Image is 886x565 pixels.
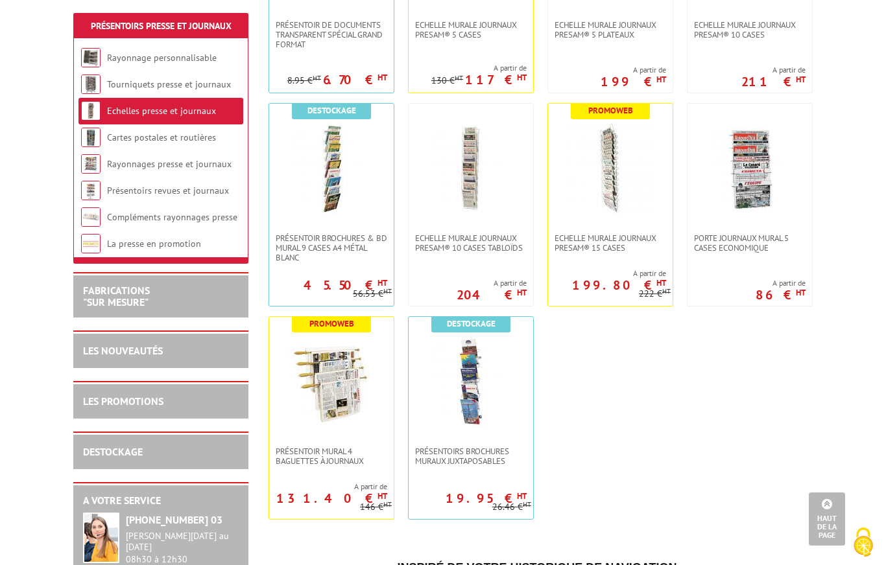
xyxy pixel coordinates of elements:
sup: HT [377,72,387,83]
p: 222 € [639,289,671,299]
b: Destockage [447,318,496,329]
img: Rayonnages presse et journaux [81,154,101,174]
p: 19.95 € [446,494,527,502]
h2: A votre service [83,495,239,507]
a: Rayonnage personnalisable [107,52,217,63]
span: Porte Journaux Mural 5 cases Economique [694,233,806,253]
span: A partir de [601,65,666,75]
a: DESTOCKAGE [83,445,143,458]
span: Présentoir mural 4 baguettes à journaux [276,446,387,466]
a: Présentoir mural 4 baguettes à journaux [269,446,394,466]
a: Présentoirs revues et journaux [107,185,229,196]
p: 199.80 € [572,281,666,289]
strong: [PHONE_NUMBER] 03 [126,513,222,526]
span: Echelle murale journaux Presam® 5 plateaux [555,20,666,40]
span: A partir de [741,65,806,75]
a: Haut de la page [809,492,845,546]
img: Cartes postales et routières [81,128,101,147]
span: Echelle murale journaux Presam® 10 cases tabloïds [415,233,527,253]
a: PRÉSENTOIR DE DOCUMENTS TRANSPARENT SPÉCIAL GRAND FORMAT [269,20,394,49]
p: 199 € [601,78,666,86]
img: Cookies (fenêtre modale) [847,526,880,559]
img: Rayonnage personnalisable [81,48,101,67]
button: Cookies (fenêtre modale) [841,521,886,565]
sup: HT [377,490,387,502]
sup: HT [523,500,531,509]
sup: HT [383,286,392,295]
p: 8.95 € [287,76,321,86]
sup: HT [455,73,463,82]
a: Echelle murale journaux Presam® 5 cases [409,20,533,40]
sup: HT [656,74,666,85]
p: 131.40 € [276,494,387,502]
p: 26.46 € [492,502,531,512]
sup: HT [313,73,321,82]
a: Echelle murale journaux Presam® 10 cases tabloïds [409,233,533,253]
p: 6.70 € [323,76,387,84]
a: Rayonnages presse et journaux [107,158,232,170]
a: Présentoirs brochures muraux juxtaposables [409,446,533,466]
p: 130 € [431,76,463,86]
span: Echelle murale journaux Presam® 15 cases [555,233,666,253]
sup: HT [517,72,527,83]
b: Destockage [307,105,356,116]
p: 56.53 € [353,289,392,299]
span: A partir de [431,63,527,73]
img: Echelle murale journaux Presam® 10 cases tabloïds [425,123,516,214]
a: Compléments rayonnages presse [107,211,237,223]
span: A partir de [548,268,666,279]
p: 211 € [741,78,806,86]
img: Echelle murale journaux Presam® 15 cases [565,123,656,214]
sup: HT [656,277,666,288]
img: Porte Journaux Mural 5 cases Economique [704,123,795,214]
a: Présentoir Brochures & BD mural 9 cases A4 métal blanc [269,233,394,262]
img: Présentoirs brochures muraux juxtaposables [425,336,516,427]
img: Tourniquets presse et journaux [81,75,101,94]
p: 117 € [465,76,527,84]
a: Echelle murale journaux Presam® 15 cases [548,233,673,253]
a: FABRICATIONS"Sur Mesure" [83,284,150,308]
span: Présentoir Brochures & BD mural 9 cases A4 métal blanc [276,233,387,262]
span: A partir de [756,278,806,288]
p: 204 € [457,291,527,299]
img: Echelles presse et journaux [81,101,101,121]
a: Tourniquets presse et journaux [107,78,231,90]
img: Présentoirs revues et journaux [81,181,101,200]
sup: HT [383,500,392,509]
sup: HT [796,74,806,85]
span: A partir de [269,481,387,492]
p: 86 € [756,291,806,299]
img: Présentoir mural 4 baguettes à journaux [286,336,377,427]
sup: HT [796,287,806,298]
div: [PERSON_NAME][DATE] au [DATE] [126,531,239,553]
img: widget-service.jpg [83,513,119,563]
span: Echelle murale journaux Presam® 5 cases [415,20,527,40]
span: PRÉSENTOIR DE DOCUMENTS TRANSPARENT SPÉCIAL GRAND FORMAT [276,20,387,49]
span: A partir de [457,278,527,288]
img: Présentoir Brochures & BD mural 9 cases A4 métal blanc [286,123,377,214]
p: 146 € [360,502,392,512]
a: Porte Journaux Mural 5 cases Economique [688,233,812,253]
span: Présentoirs brochures muraux juxtaposables [415,446,527,466]
a: LES NOUVEAUTÉS [83,344,163,357]
a: Présentoirs Presse et Journaux [91,20,232,32]
b: Promoweb [309,318,354,329]
sup: HT [517,287,527,298]
img: La presse en promotion [81,234,101,253]
sup: HT [662,286,671,295]
sup: HT [517,490,527,502]
a: LES PROMOTIONS [83,395,163,408]
a: Cartes postales et routières [107,132,216,143]
img: Compléments rayonnages presse [81,207,101,227]
span: Echelle murale journaux Presam® 10 cases [694,20,806,40]
sup: HT [377,277,387,288]
b: Promoweb [588,105,633,116]
a: Echelle murale journaux Presam® 10 cases [688,20,812,40]
p: 45.50 € [304,281,387,289]
a: La presse en promotion [107,238,201,249]
a: Echelles presse et journaux [107,105,216,117]
a: Echelle murale journaux Presam® 5 plateaux [548,20,673,40]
